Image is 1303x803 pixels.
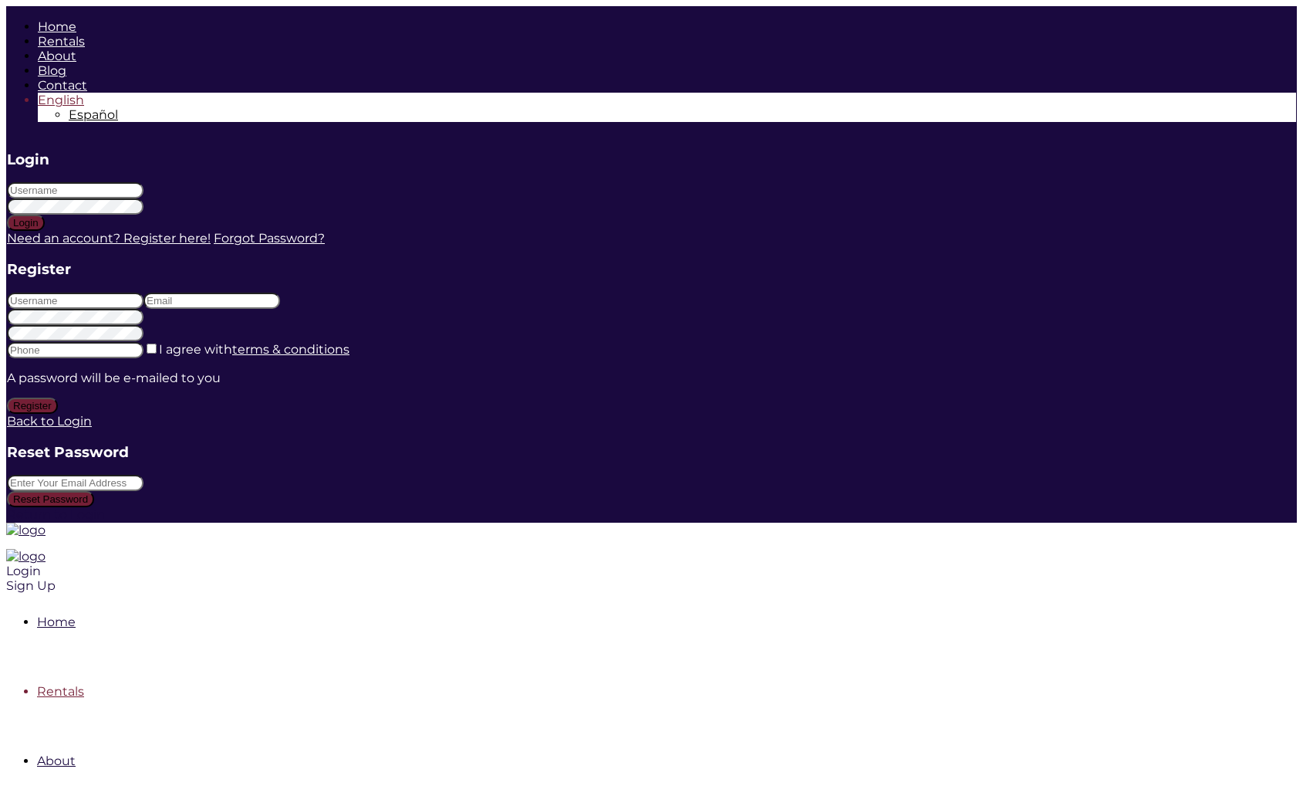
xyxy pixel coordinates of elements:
[159,342,349,357] label: I agree with
[7,491,94,507] button: Reset Password
[69,107,118,122] a: Switch to Español
[37,615,76,629] a: Home
[7,507,105,522] a: Return to Login
[6,578,1040,593] div: Sign Up
[37,684,84,699] a: Rentals
[7,475,143,491] input: Enter Your Email Address
[38,19,76,34] a: Home
[38,63,66,78] a: Blog
[38,49,76,63] a: About
[6,523,46,537] img: logo
[38,78,87,93] a: Contact
[69,107,118,122] span: Español
[38,93,84,107] span: English
[7,182,143,198] input: Username
[38,93,84,107] a: Switch to English
[7,371,1296,385] p: A password will be e-mailed to you
[6,549,46,564] img: logo
[7,398,58,414] button: Register
[7,342,143,358] input: Phone
[143,293,280,309] input: Email
[7,215,45,231] button: Login
[7,260,1296,278] h3: Register
[37,754,76,768] a: About
[7,151,1296,168] h3: Login
[7,293,143,309] input: Username
[214,231,325,246] a: Forgot Password?
[7,414,92,429] a: Back to Login
[6,564,1040,578] div: Login
[7,231,211,246] a: Need an account? Register here!
[232,342,349,357] a: terms & conditions
[38,34,85,49] a: Rentals
[7,443,1296,461] h3: Reset Password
